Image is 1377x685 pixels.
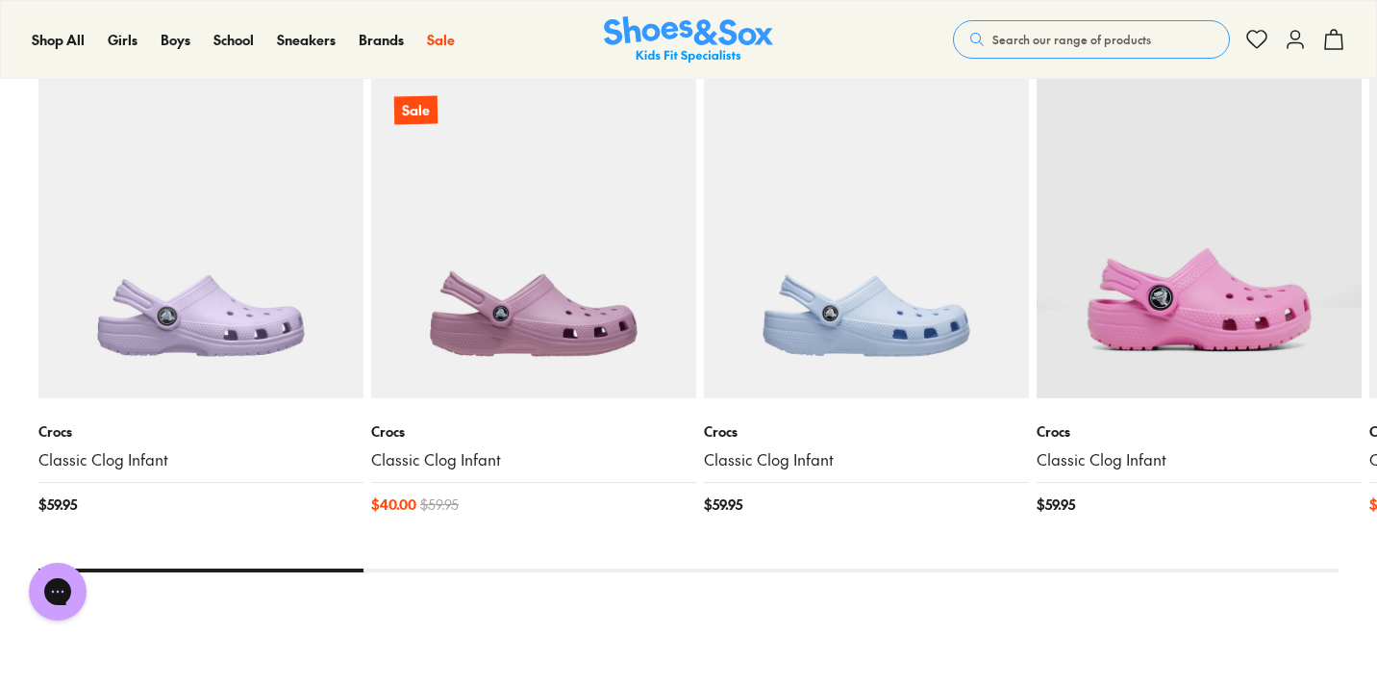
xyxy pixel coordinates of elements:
[213,30,254,49] span: School
[38,495,77,515] span: $ 59.95
[19,556,96,627] iframe: Gorgias live chat messenger
[1037,449,1362,470] a: Classic Clog Infant
[604,16,773,63] img: SNS_Logo_Responsive.svg
[427,30,455,49] span: Sale
[604,16,773,63] a: Shoes & Sox
[953,20,1230,59] button: Search our range of products
[427,30,455,50] a: Sale
[704,495,742,515] span: $ 59.95
[992,31,1151,48] span: Search our range of products
[704,449,1029,470] a: Classic Clog Infant
[420,495,459,515] span: $ 59.95
[1037,495,1075,515] span: $ 59.95
[1037,421,1362,442] p: Crocs
[394,95,438,124] p: Sale
[161,30,190,49] span: Boys
[32,30,85,49] span: Shop All
[371,421,696,442] p: Crocs
[704,421,1029,442] p: Crocs
[213,30,254,50] a: School
[108,30,138,49] span: Girls
[32,30,85,50] a: Shop All
[38,421,363,442] p: Crocs
[38,449,363,470] a: Classic Clog Infant
[277,30,336,49] span: Sneakers
[359,30,404,49] span: Brands
[371,495,416,515] span: $ 40.00
[371,449,696,470] a: Classic Clog Infant
[108,30,138,50] a: Girls
[277,30,336,50] a: Sneakers
[359,30,404,50] a: Brands
[161,30,190,50] a: Boys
